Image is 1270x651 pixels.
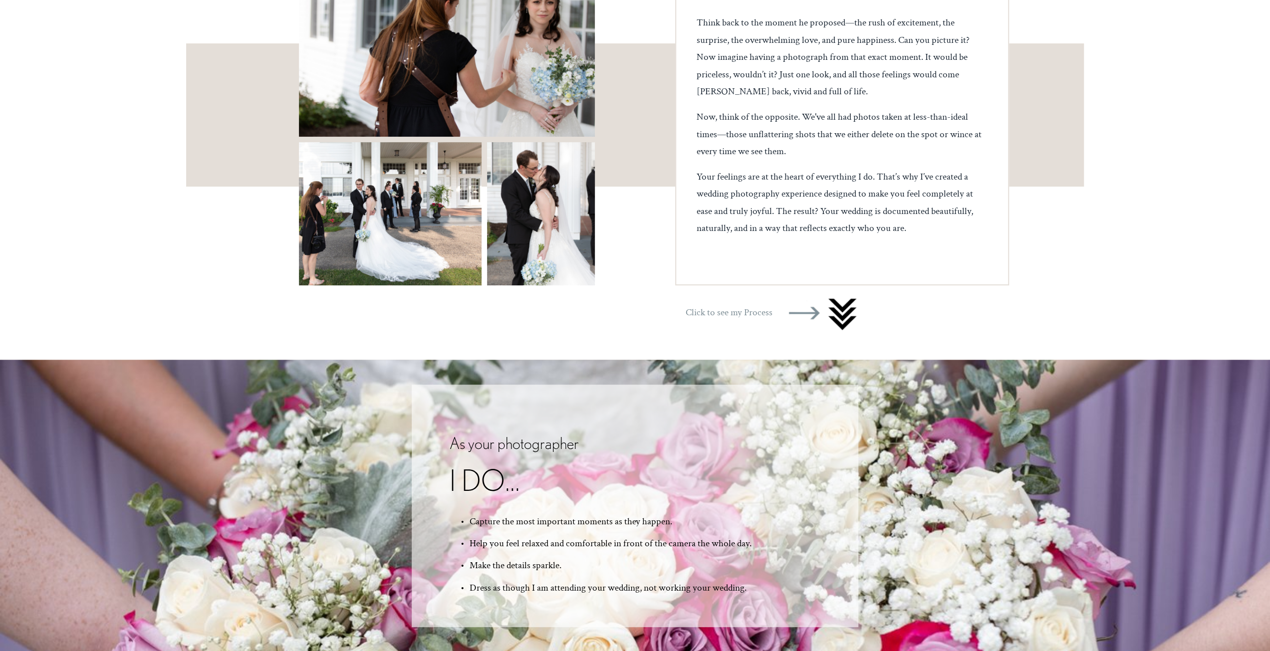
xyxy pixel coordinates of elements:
[697,111,984,158] span: Now, think of the opposite. We've all had photos taken at less-than-ideal times—those unflatterin...
[470,513,821,531] p: Capture the most important moments as they happen.
[450,465,520,495] h2: I DO…
[470,535,821,553] p: Help you feel relaxed and comfortable in front of the camera the whole day.
[697,16,972,98] span: Think back to the moment he proposed—the rush of excitement, the surprise, the overwhelming love,...
[470,580,821,597] p: Dress as though I am attending your wedding, not working your wedding.
[697,171,975,235] span: Your feelings are at the heart of everything I do. That’s why I’ve created a wedding photography ...
[470,557,821,575] p: Make the details sparkle.
[686,306,772,319] span: Click to see my Process
[450,434,632,453] h2: As your photographer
